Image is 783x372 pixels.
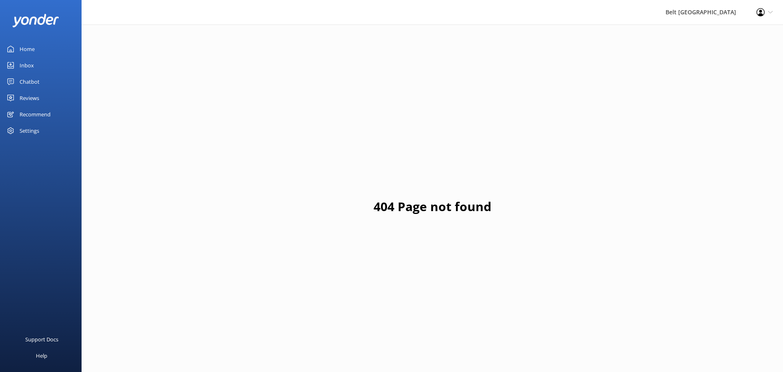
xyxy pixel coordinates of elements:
[36,347,47,364] div: Help
[12,14,59,27] img: yonder-white-logo.png
[20,57,34,74] div: Inbox
[20,41,35,57] div: Home
[20,123,39,139] div: Settings
[20,90,39,106] div: Reviews
[25,331,58,347] div: Support Docs
[374,197,491,216] h1: 404 Page not found
[20,74,40,90] div: Chatbot
[20,106,51,123] div: Recommend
